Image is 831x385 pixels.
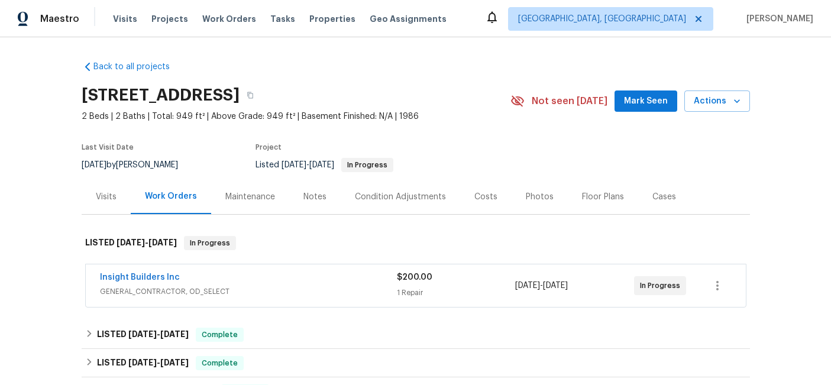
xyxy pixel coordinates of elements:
[270,15,295,23] span: Tasks
[256,144,282,151] span: Project
[117,238,177,247] span: -
[397,273,432,282] span: $200.00
[370,13,447,25] span: Geo Assignments
[128,330,157,338] span: [DATE]
[615,90,677,112] button: Mark Seen
[256,161,393,169] span: Listed
[151,13,188,25] span: Projects
[684,90,750,112] button: Actions
[117,238,145,247] span: [DATE]
[82,158,192,172] div: by [PERSON_NAME]
[240,85,261,106] button: Copy Address
[148,238,177,247] span: [DATE]
[532,95,607,107] span: Not seen [DATE]
[82,224,750,262] div: LISTED [DATE]-[DATE]In Progress
[282,161,306,169] span: [DATE]
[82,321,750,349] div: LISTED [DATE]-[DATE]Complete
[694,94,741,109] span: Actions
[303,191,326,203] div: Notes
[309,13,355,25] span: Properties
[515,280,568,292] span: -
[82,144,134,151] span: Last Visit Date
[82,349,750,377] div: LISTED [DATE]-[DATE]Complete
[202,13,256,25] span: Work Orders
[582,191,624,203] div: Floor Plans
[97,328,189,342] h6: LISTED
[82,89,240,101] h2: [STREET_ADDRESS]
[100,273,180,282] a: Insight Builders Inc
[742,13,813,25] span: [PERSON_NAME]
[397,287,516,299] div: 1 Repair
[160,358,189,367] span: [DATE]
[640,280,685,292] span: In Progress
[197,357,242,369] span: Complete
[543,282,568,290] span: [DATE]
[128,330,189,338] span: -
[82,111,510,122] span: 2 Beds | 2 Baths | Total: 949 ft² | Above Grade: 949 ft² | Basement Finished: N/A | 1986
[100,286,397,297] span: GENERAL_CONTRACTOR, OD_SELECT
[85,236,177,250] h6: LISTED
[82,161,106,169] span: [DATE]
[160,330,189,338] span: [DATE]
[282,161,334,169] span: -
[82,61,195,73] a: Back to all projects
[624,94,668,109] span: Mark Seen
[40,13,79,25] span: Maestro
[145,190,197,202] div: Work Orders
[474,191,497,203] div: Costs
[309,161,334,169] span: [DATE]
[197,329,242,341] span: Complete
[96,191,117,203] div: Visits
[113,13,137,25] span: Visits
[652,191,676,203] div: Cases
[355,191,446,203] div: Condition Adjustments
[128,358,157,367] span: [DATE]
[97,356,189,370] h6: LISTED
[128,358,189,367] span: -
[185,237,235,249] span: In Progress
[526,191,554,203] div: Photos
[515,282,540,290] span: [DATE]
[518,13,686,25] span: [GEOGRAPHIC_DATA], [GEOGRAPHIC_DATA]
[225,191,275,203] div: Maintenance
[342,161,392,169] span: In Progress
